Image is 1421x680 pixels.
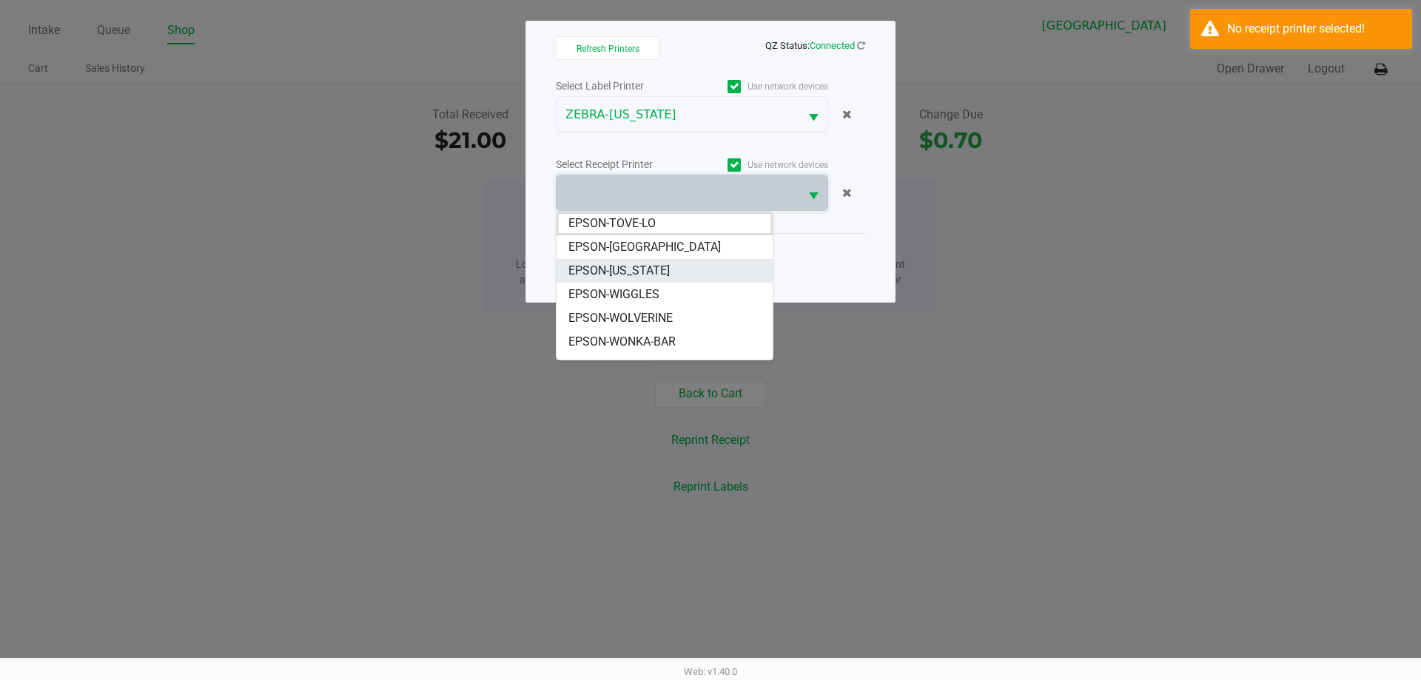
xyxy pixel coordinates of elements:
span: Connected [810,40,855,51]
button: Select [799,97,827,132]
span: Web: v1.40.0 [684,666,737,677]
div: Select Label Printer [556,78,692,94]
label: Use network devices [692,158,828,172]
button: Select [799,175,827,210]
div: No receipt printer selected! [1227,20,1401,38]
div: Select Receipt Printer [556,157,692,172]
span: ZEBRA-[US_STATE] [565,106,790,124]
span: EPSON-WOLVERINE [568,309,673,327]
button: Refresh Printers [556,36,659,60]
span: QZ Status: [765,40,865,51]
span: EPSON-[US_STATE] [568,262,670,280]
span: EPSON-[GEOGRAPHIC_DATA] [568,238,721,256]
span: EPSON-TOVE-LO [568,215,656,232]
span: EPSON-WONKA-BAR [568,333,676,351]
span: EPSON-[PERSON_NAME] [568,357,698,374]
span: EPSON-WIGGLES [568,286,659,303]
label: Use network devices [692,80,828,93]
span: Refresh Printers [577,44,639,54]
